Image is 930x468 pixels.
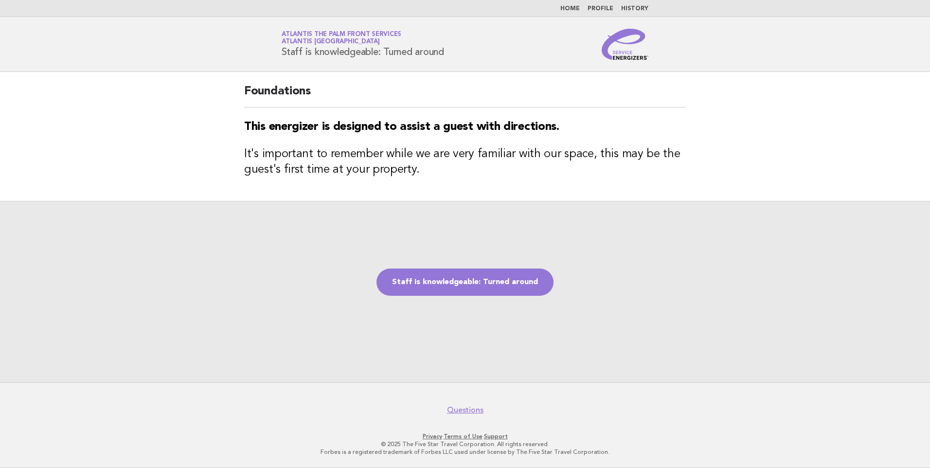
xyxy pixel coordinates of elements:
h3: It's important to remember while we are very familiar with our space, this may be the guest's fir... [244,146,686,178]
a: Questions [447,405,483,415]
a: History [621,6,648,12]
span: Atlantis [GEOGRAPHIC_DATA] [282,39,380,45]
p: · · [167,432,763,440]
a: Profile [588,6,613,12]
p: Forbes is a registered trademark of Forbes LLC used under license by The Five Star Travel Corpora... [167,448,763,456]
p: © 2025 The Five Star Travel Corporation. All rights reserved. [167,440,763,448]
h2: Foundations [244,84,686,108]
strong: This energizer is designed to assist a guest with directions. [244,121,559,133]
a: Terms of Use [444,433,483,440]
h1: Staff is knowledgeable: Turned around [282,32,444,57]
a: Staff is knowledgeable: Turned around [376,269,554,296]
a: Atlantis The Palm Front ServicesAtlantis [GEOGRAPHIC_DATA] [282,31,401,45]
a: Privacy [423,433,442,440]
a: Home [560,6,580,12]
a: Support [484,433,508,440]
img: Service Energizers [602,29,648,60]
